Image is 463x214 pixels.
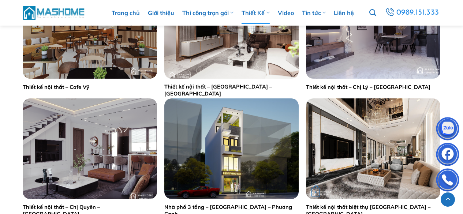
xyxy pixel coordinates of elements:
[164,83,299,97] a: Thiết kế nội thất – [GEOGRAPHIC_DATA] – [GEOGRAPHIC_DATA]
[112,2,140,24] a: Trang chủ
[334,2,354,24] a: Liên hệ
[182,2,234,24] a: Thi công trọn gói
[23,5,85,20] img: MasHome – Tổng Thầu Thiết Kế Và Xây Nhà Trọn Gói
[242,2,269,24] a: Thiết Kế
[437,144,459,166] img: Facebook
[311,187,320,198] div: Đọc tiếp
[311,188,320,196] strong: +
[306,98,440,199] img: Thiết kế nội thất biệt thự Anh Phong - Bắc Giang
[302,2,326,24] a: Tin tức
[384,6,440,19] a: 0989.151.333
[23,98,157,199] img: Thiết kế nội thất - Chị Quyên - Hòa Bình
[306,84,430,91] a: Thiết kế nội thất – Chị Lý – [GEOGRAPHIC_DATA]
[437,119,459,141] img: Zalo
[369,5,376,20] a: Tìm kiếm
[164,98,299,199] img: Nhà phố 3 tầng - Anh Hùng - Phương Canh
[278,2,294,24] a: Video
[437,170,459,192] img: Phone
[148,2,174,24] a: Giới thiệu
[396,7,439,19] span: 0989.151.333
[441,192,455,207] a: Lên đầu trang
[23,84,89,91] a: Thiết kế nội thất – Cafe Vỹ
